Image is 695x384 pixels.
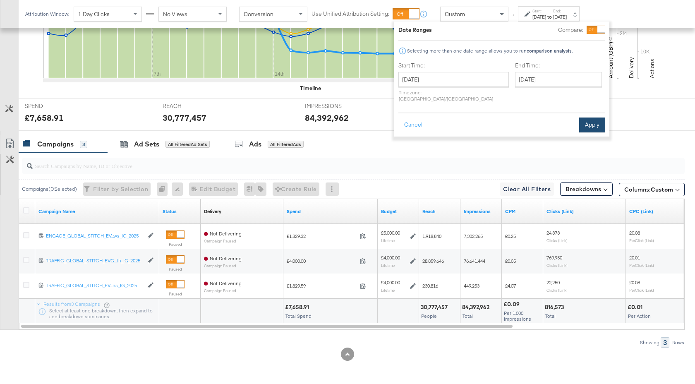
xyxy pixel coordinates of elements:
[464,208,498,215] a: The number of times your ad was served. On mobile apps an ad is counted as served the first time ...
[163,10,187,18] span: No Views
[163,102,225,110] span: REACH
[546,279,560,286] span: 22,250
[210,280,242,286] span: Not Delivering
[163,112,206,124] div: 30,777,457
[619,183,685,196] button: Columns:Custom
[527,48,572,54] strong: comparison analysis
[532,14,546,20] div: [DATE]
[381,279,400,286] div: £4,000.00
[285,303,312,311] div: £7,658.91
[210,255,242,262] span: Not Delivering
[381,208,416,215] a: The maximum amount you're willing to spend on your ads, on average each day or over the lifetime ...
[285,313,312,319] span: Total Spend
[661,337,669,348] div: 3
[46,257,143,264] a: TRAFFIC_GLOBAL_STITCH_EVG...th_IG_2025
[629,230,640,236] span: £0.08
[464,233,483,239] span: 7,302,265
[25,102,87,110] span: SPEND
[509,14,517,17] span: ↑
[546,263,568,268] sub: Clicks (Link)
[204,208,221,215] a: Reflects the ability of your Ad Campaign to achieve delivery based on ad states, schedule and bud...
[546,288,568,293] sub: Clicks (Link)
[640,340,661,346] div: Showing:
[422,233,441,239] span: 1,918,840
[503,300,522,308] div: £0.09
[545,313,556,319] span: Total
[166,242,185,247] label: Paused
[672,340,685,346] div: Rows
[553,14,567,20] div: [DATE]
[204,264,242,268] sub: Campaign Paused
[500,182,554,196] button: Clear All Filters
[46,233,143,239] div: ENGAGE_GLOBAL_STITCH_EV...ws_IG_2025
[515,62,605,70] label: End Time:
[545,303,566,311] div: 816,573
[629,238,654,243] sub: Per Click (Link)
[163,208,197,215] a: Shows the current state of your Ad Campaign.
[312,10,389,18] label: Use Unified Attribution Setting:
[505,208,540,215] a: The average cost you've paid to have 1,000 impressions of your ad.
[651,186,673,193] span: Custom
[287,258,357,264] span: £4,000.00
[166,266,185,272] label: Paused
[305,102,367,110] span: IMPRESSIONS
[422,258,444,264] span: 28,859,646
[398,89,509,102] p: Timezone: [GEOGRAPHIC_DATA]/[GEOGRAPHIC_DATA]
[300,84,321,92] div: Timeline
[462,303,492,311] div: 84,392,962
[22,185,77,193] div: Campaigns ( 0 Selected)
[157,182,172,196] div: 0
[629,254,640,261] span: £0.01
[398,26,432,34] div: Date Ranges
[287,283,357,289] span: £1,829.59
[629,288,654,293] sub: Per Click (Link)
[579,118,605,132] button: Apply
[204,208,221,215] div: Delivery
[421,303,450,311] div: 30,777,457
[165,141,210,148] div: All Filtered Ad Sets
[381,263,395,268] sub: Lifetime
[546,208,623,215] a: The number of clicks on links appearing on your ad or Page that direct people to your sites off F...
[305,112,349,124] div: 84,392,962
[463,313,473,319] span: Total
[166,291,185,297] label: Paused
[46,282,143,289] div: TRAFFIC_GLOBAL_STITCH_EV...ns_IG_2025
[46,257,143,264] div: TRAFFIC_GLOBAL_STITCH_EVG...th_IG_2025
[546,238,568,243] sub: Clicks (Link)
[25,11,69,17] div: Attribution Window:
[532,8,546,14] label: Start:
[381,238,395,243] sub: Lifetime
[628,313,651,319] span: Per Action
[505,283,516,289] span: £4.07
[244,10,273,18] span: Conversion
[33,154,625,170] input: Search Campaigns by Name, ID or Objective
[624,185,673,194] span: Columns:
[553,8,567,14] label: End:
[78,10,110,18] span: 1 Day Clicks
[558,26,583,34] label: Compare:
[80,141,87,148] div: 3
[134,139,159,149] div: Ad Sets
[381,288,395,293] sub: Lifetime
[607,42,614,78] text: Amount (GBP)
[421,313,437,319] span: People
[503,184,551,194] span: Clear All Filters
[210,230,242,237] span: Not Delivering
[629,279,640,286] span: £0.08
[381,254,400,261] div: £4,000.00
[445,10,465,18] span: Custom
[407,48,573,54] div: Selecting more than one date range allows you to run .
[505,233,516,239] span: £0.25
[546,230,560,236] span: 24,373
[628,303,645,311] div: £0.01
[560,182,613,196] button: Breakdowns
[546,14,553,20] strong: to
[37,139,74,149] div: Campaigns
[46,233,143,240] a: ENGAGE_GLOBAL_STITCH_EV...ws_IG_2025
[381,230,400,236] div: £5,000.00
[505,258,516,264] span: £0.05
[204,288,242,293] sub: Campaign Paused
[287,208,374,215] a: The total amount spent to date.
[629,263,654,268] sub: Per Click (Link)
[287,233,357,239] span: £1,829.32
